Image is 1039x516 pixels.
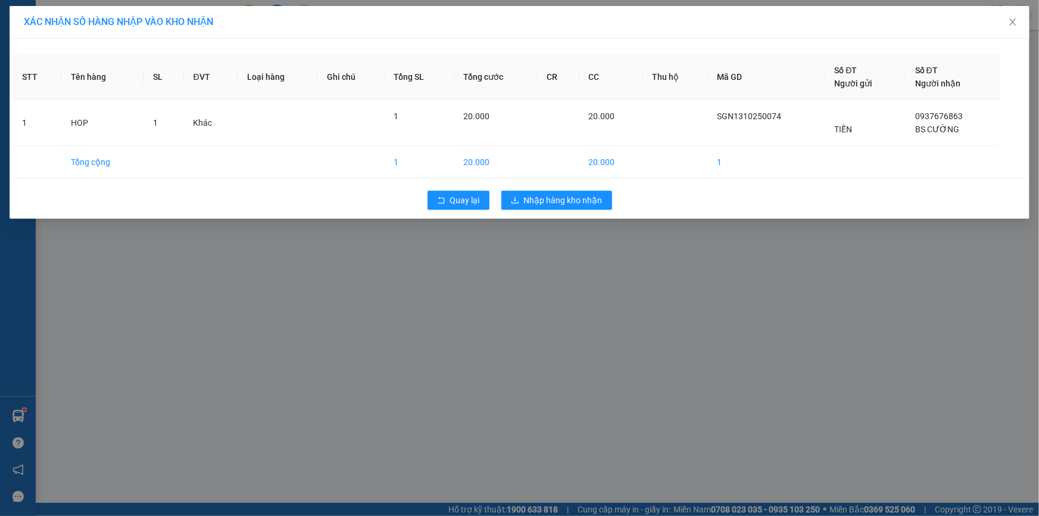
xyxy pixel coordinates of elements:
[153,118,158,128] span: 1
[143,54,184,100] th: SL
[915,79,960,88] span: Người nhận
[184,54,238,100] th: ĐVT
[915,66,938,75] span: Số ĐT
[317,54,385,100] th: Ghi chú
[385,54,454,100] th: Tổng SL
[61,100,143,146] td: HOP
[61,146,143,179] td: Tổng cộng
[915,125,959,134] span: BS CƯỜNG
[437,196,445,206] span: rollback
[835,79,873,88] span: Người gửi
[501,191,612,210] button: downloadNhập hàng kho nhận
[454,54,538,100] th: Tổng cước
[184,100,238,146] td: Khác
[707,54,825,100] th: Mã GD
[13,100,61,146] td: 1
[835,66,857,75] span: Số ĐT
[454,146,538,179] td: 20.000
[579,146,643,179] td: 20.000
[1008,17,1018,27] span: close
[707,146,825,179] td: 1
[643,54,708,100] th: Thu hộ
[24,16,213,27] span: XÁC NHẬN SỐ HÀNG NHẬP VÀO KHO NHẬN
[996,6,1029,39] button: Close
[537,54,579,100] th: CR
[394,111,399,121] span: 1
[61,54,143,100] th: Tên hàng
[238,54,317,100] th: Loại hàng
[835,125,853,134] span: TIẾN
[717,111,781,121] span: SGN1310250074
[579,54,643,100] th: CC
[524,194,603,207] span: Nhập hàng kho nhận
[428,191,489,210] button: rollbackQuay lại
[450,194,480,207] span: Quay lại
[589,111,615,121] span: 20.000
[915,111,963,121] span: 0937676863
[13,54,61,100] th: STT
[385,146,454,179] td: 1
[511,196,519,206] span: download
[464,111,490,121] span: 20.000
